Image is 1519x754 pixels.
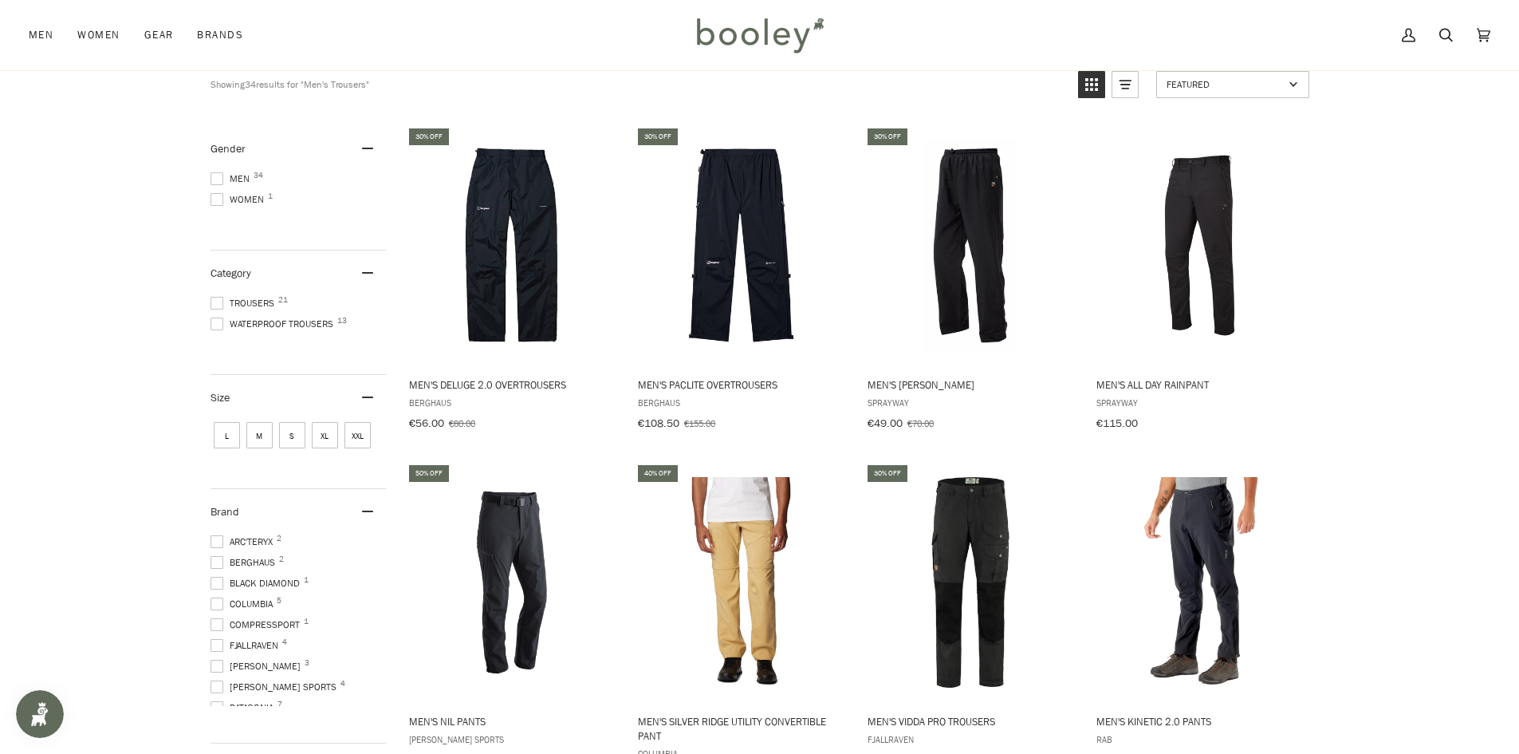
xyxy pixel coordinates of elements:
span: Fjallraven [211,638,283,653]
span: Patagonia [211,701,278,715]
span: €115.00 [1096,416,1138,431]
a: Sort options [1156,71,1309,98]
span: 1 [304,618,309,626]
span: Waterproof Trousers [211,317,338,331]
span: [PERSON_NAME] Sports [211,680,341,694]
span: 1 [304,576,309,584]
div: 50% off [409,465,449,482]
span: 3 [305,659,309,667]
img: Columbia Men's Silver Ridge Utility Convertible Pant Light Camel - Booley Galway [636,477,847,689]
div: 30% off [868,465,907,482]
iframe: Button to open loyalty program pop-up [16,690,64,738]
span: Size: M [246,422,273,448]
span: Size: S [279,422,305,448]
span: 1 [268,192,273,200]
span: Sprayway [868,396,1074,409]
a: View list mode [1112,71,1139,98]
span: Men [29,27,53,43]
span: Brand [211,504,239,519]
span: Women [77,27,120,43]
img: Sprayway Men's Santiago Rainpant Black - Booley Galway [865,140,1076,351]
span: Men's All Day Rainpant [1096,377,1303,392]
span: 21 [278,296,288,304]
img: Sprayway Men's All Day Rainpant Black - Booley Galway [1094,140,1305,351]
span: €80.00 [449,416,475,430]
span: 5 [277,597,281,605]
span: Berghaus [638,396,844,409]
span: 2 [277,535,281,543]
span: Men's Vidda Pro Trousers [868,714,1074,728]
span: [PERSON_NAME] [211,659,305,673]
span: €70.00 [907,416,934,430]
span: Brands [197,27,243,43]
img: Rab Men's Kinetic 2.0 Pants Beluga - Booley Galway [1094,477,1305,689]
span: Rab [1096,732,1303,746]
a: Men's Deluge 2.0 Overtrousers [407,126,618,436]
span: 4 [282,638,287,646]
div: 30% off [638,128,678,145]
span: Columbia [211,597,277,611]
div: 30% off [409,128,449,145]
span: Gender [211,141,246,156]
span: Size: L [214,422,240,448]
span: 2 [279,555,284,563]
img: Fjallraven Men's Vidda Pro Trousers Dark Grey / Black - Booley Galway [865,477,1076,689]
span: Fjallraven [868,732,1074,746]
span: Sprayway [1096,396,1303,409]
span: Berghaus [409,396,616,409]
img: Booley [690,12,829,58]
span: €49.00 [868,416,903,431]
span: Women [211,192,269,207]
span: Men [211,172,254,186]
span: Men's Nil Pants [409,714,616,728]
span: Gear [144,27,174,43]
span: Men's Silver Ridge Utility Convertible Pant [638,714,844,743]
span: 13 [337,317,347,325]
img: Maier Sports Men's Nil Pants Black - Booley Galway [407,477,618,689]
span: Size [211,390,230,405]
span: Men's Paclite Overtrousers [638,377,844,392]
div: 40% off [638,465,678,482]
span: Men's Deluge 2.0 Overtrousers [409,377,616,392]
a: View grid mode [1078,71,1105,98]
span: Men's Kinetic 2.0 Pants [1096,714,1303,728]
span: 4 [340,680,345,688]
span: Arc'teryx [211,535,277,549]
span: Berghaus [211,555,280,570]
a: Men's All Day Rainpant [1094,126,1305,436]
span: COMPRESSPORT [211,618,305,632]
span: €155.00 [684,416,715,430]
span: Trousers [211,296,279,310]
span: Size: XXL [344,422,371,448]
a: Men's Paclite Overtrousers [636,126,847,436]
div: 30% off [868,128,907,145]
span: €108.50 [638,416,679,431]
div: Showing results for "Men's Trousers" [211,71,1066,98]
a: Men's Santiago Rainpant [865,126,1076,436]
b: 34 [245,77,256,91]
span: Featured [1167,77,1284,91]
span: 34 [254,172,263,180]
img: Berghaus Men's Paclite Overtrousers - Booley Galway [636,140,847,351]
span: Men's [PERSON_NAME] [868,377,1074,392]
img: Berghaus Men's Deluge 2.0 Overtrousers - Booley Galway [407,140,618,351]
span: €56.00 [409,416,444,431]
span: Size: XL [312,422,338,448]
span: Category [211,266,251,281]
span: 7 [277,701,282,709]
span: Black Diamond [211,576,305,590]
span: [PERSON_NAME] Sports [409,732,616,746]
